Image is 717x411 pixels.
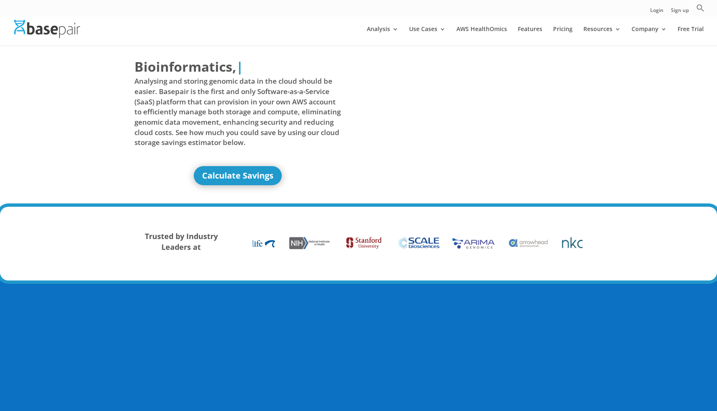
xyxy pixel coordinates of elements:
span: Bioinformatics, [134,57,236,76]
a: Calculate Savings [194,166,282,185]
a: Sign up [671,8,689,17]
a: Free Trial [678,26,704,46]
a: Login [650,8,663,17]
a: Analysis [367,26,398,46]
strong: Trusted by Industry Leaders at [145,231,218,252]
a: Resources [583,26,621,46]
a: AWS HealthOmics [456,26,507,46]
img: Basepair [14,20,80,38]
a: Search Icon Link [696,4,705,17]
a: Pricing [553,26,573,46]
iframe: Basepair - NGS Analysis Simplified [365,57,571,173]
a: Features [518,26,542,46]
a: Company [632,26,667,46]
a: Use Cases [409,26,446,46]
span: Analysing and storing genomic data in the cloud should be easier. Basepair is the first and only ... [134,76,341,147]
svg: Search [696,4,705,12]
span: | [236,58,244,75]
